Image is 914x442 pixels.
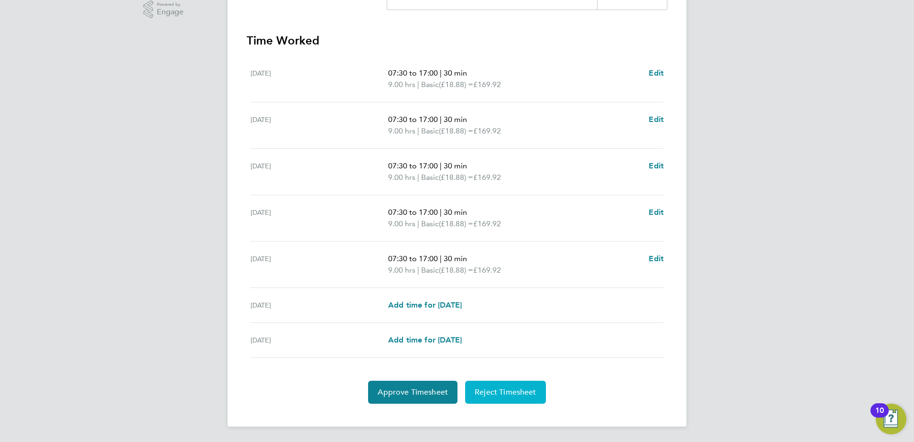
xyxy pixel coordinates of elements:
[465,381,546,404] button: Reject Timesheet
[439,265,473,275] span: (£18.88) =
[388,334,462,346] a: Add time for [DATE]
[649,208,664,217] span: Edit
[143,0,184,19] a: Powered byEngage
[649,253,664,265] a: Edit
[250,299,388,311] div: [DATE]
[417,80,419,89] span: |
[417,219,419,228] span: |
[440,68,442,77] span: |
[250,114,388,137] div: [DATE]
[250,253,388,276] div: [DATE]
[444,254,467,263] span: 30 min
[421,172,439,183] span: Basic
[440,161,442,170] span: |
[388,300,462,309] span: Add time for [DATE]
[417,173,419,182] span: |
[388,254,438,263] span: 07:30 to 17:00
[473,173,501,182] span: £169.92
[473,265,501,275] span: £169.92
[439,173,473,182] span: (£18.88) =
[388,299,462,311] a: Add time for [DATE]
[157,8,184,16] span: Engage
[388,219,415,228] span: 9.00 hrs
[649,161,664,170] span: Edit
[440,254,442,263] span: |
[876,404,906,434] button: Open Resource Center, 10 new notifications
[439,219,473,228] span: (£18.88) =
[388,208,438,217] span: 07:30 to 17:00
[157,0,184,9] span: Powered by
[421,125,439,137] span: Basic
[440,115,442,124] span: |
[444,115,467,124] span: 30 min
[473,126,501,135] span: £169.92
[649,160,664,172] a: Edit
[388,68,438,77] span: 07:30 to 17:00
[388,335,462,344] span: Add time for [DATE]
[388,80,415,89] span: 9.00 hrs
[439,126,473,135] span: (£18.88) =
[388,265,415,275] span: 9.00 hrs
[473,80,501,89] span: £169.92
[649,254,664,263] span: Edit
[388,115,438,124] span: 07:30 to 17:00
[649,114,664,125] a: Edit
[388,126,415,135] span: 9.00 hrs
[649,67,664,79] a: Edit
[440,208,442,217] span: |
[649,115,664,124] span: Edit
[421,218,439,230] span: Basic
[421,79,439,90] span: Basic
[417,265,419,275] span: |
[250,67,388,90] div: [DATE]
[439,80,473,89] span: (£18.88) =
[250,334,388,346] div: [DATE]
[444,68,467,77] span: 30 min
[250,207,388,230] div: [DATE]
[388,161,438,170] span: 07:30 to 17:00
[421,265,439,276] span: Basic
[417,126,419,135] span: |
[649,207,664,218] a: Edit
[247,33,667,48] h3: Time Worked
[250,160,388,183] div: [DATE]
[388,173,415,182] span: 9.00 hrs
[473,219,501,228] span: £169.92
[875,410,884,423] div: 10
[368,381,457,404] button: Approve Timesheet
[378,387,448,397] span: Approve Timesheet
[444,161,467,170] span: 30 min
[475,387,536,397] span: Reject Timesheet
[444,208,467,217] span: 30 min
[649,68,664,77] span: Edit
